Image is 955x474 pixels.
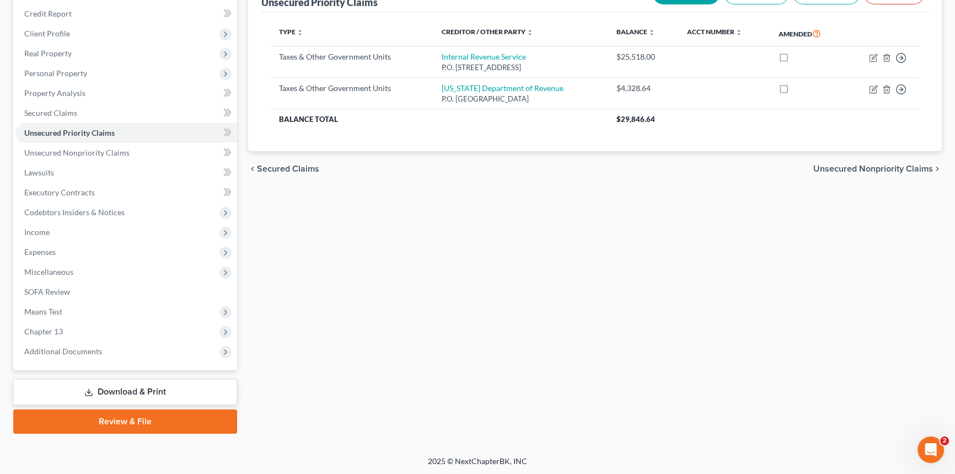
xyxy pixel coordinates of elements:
span: Executory Contracts [24,188,95,197]
i: unfold_more [527,29,533,36]
i: chevron_left [248,164,257,173]
i: unfold_more [736,29,742,36]
a: Download & Print [13,379,237,405]
a: Secured Claims [15,103,237,123]
span: Secured Claims [257,164,319,173]
a: Lawsuits [15,163,237,183]
a: Property Analysis [15,83,237,103]
span: Expenses [24,247,56,257]
span: Codebtors Insiders & Notices [24,207,125,217]
span: Client Profile [24,29,70,38]
button: chevron_left Secured Claims [248,164,319,173]
i: unfold_more [297,29,303,36]
a: Credit Report [15,4,237,24]
a: Balance unfold_more [616,28,655,36]
i: unfold_more [648,29,655,36]
a: Unsecured Priority Claims [15,123,237,143]
span: Means Test [24,307,62,316]
a: Internal Revenue Service [442,52,526,61]
th: Amended [770,21,845,46]
div: Taxes & Other Government Units [279,83,424,94]
div: P.O. [STREET_ADDRESS] [442,62,599,73]
span: Credit Report [24,9,72,18]
span: 2 [940,436,949,445]
span: Lawsuits [24,168,54,177]
span: Income [24,227,50,237]
button: Unsecured Nonpriority Claims chevron_right [813,164,942,173]
span: Unsecured Priority Claims [24,128,115,137]
span: Real Property [24,49,72,58]
span: Chapter 13 [24,327,63,336]
a: Review & File [13,409,237,434]
span: Miscellaneous [24,267,73,276]
span: $29,846.64 [616,115,655,124]
th: Balance Total [270,109,608,129]
span: Personal Property [24,68,87,78]
div: Taxes & Other Government Units [279,51,424,62]
a: Creditor / Other Party unfold_more [442,28,533,36]
div: $4,328.64 [616,83,669,94]
span: Property Analysis [24,88,85,98]
span: Unsecured Nonpriority Claims [24,148,130,157]
i: chevron_right [933,164,942,173]
span: Secured Claims [24,108,77,118]
div: $25,518.00 [616,51,669,62]
span: Additional Documents [24,347,102,356]
a: Acct Number unfold_more [687,28,742,36]
a: SOFA Review [15,282,237,302]
iframe: Intercom live chat [918,436,944,463]
a: [US_STATE] Department of Revenue [442,83,564,93]
a: Unsecured Nonpriority Claims [15,143,237,163]
a: Executory Contracts [15,183,237,203]
div: P.O. [GEOGRAPHIC_DATA] [442,94,599,104]
span: SOFA Review [24,287,70,296]
span: Unsecured Nonpriority Claims [813,164,933,173]
a: Type unfold_more [279,28,303,36]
